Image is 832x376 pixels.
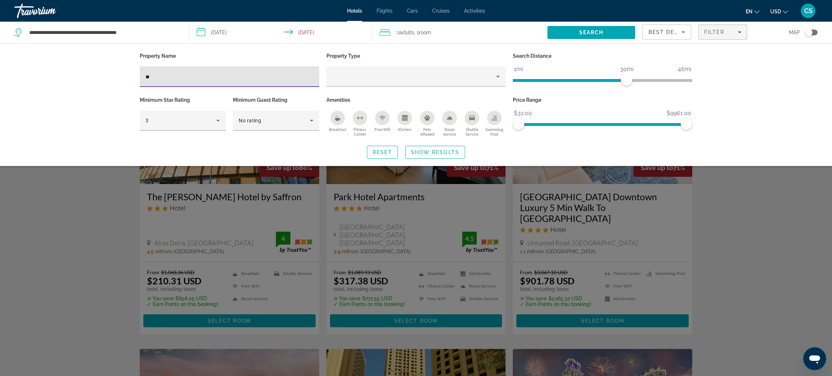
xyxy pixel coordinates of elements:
[399,30,414,35] span: Adults
[326,110,349,137] button: Breakfast
[704,29,725,35] span: Filter
[438,110,461,137] button: Room Service
[414,27,431,38] span: , 1
[398,127,411,132] span: Kitchen
[513,64,524,75] span: 1mi
[326,51,506,61] p: Property Type
[347,8,362,14] a: Hotels
[416,110,438,137] button: Pets Allowed
[464,8,485,14] a: Activities
[789,27,800,38] span: Map
[803,347,826,370] iframe: Button to launch messaging window
[513,95,692,105] p: Price Range
[547,26,635,39] button: Search
[371,110,394,137] button: Free Wifi
[367,146,398,159] button: Reset
[239,118,261,123] span: No rating
[326,95,506,105] p: Amenities
[233,95,319,105] p: Minimum Guest Rating
[377,8,393,14] a: Flights
[332,72,500,81] mat-select: Property type
[190,22,372,43] button: Select check in and out date
[619,64,634,75] span: 30mi
[140,95,226,105] p: Minimum Star Rating
[29,27,178,38] input: Search hotel destination
[800,29,818,36] button: Toggle map
[666,108,692,119] span: $9961.00
[407,8,418,14] a: Cars
[621,74,632,86] span: ngx-slider
[677,64,692,75] span: 46mi
[140,51,319,61] p: Property Name
[146,118,148,123] span: 3
[329,127,346,132] span: Breakfast
[513,51,692,61] p: Search Distance
[411,149,459,155] span: Show Results
[579,30,604,35] span: Search
[432,8,450,14] a: Cruises
[804,7,812,14] span: CS
[416,127,438,136] span: Pets Allowed
[649,29,686,35] span: Best Deals
[349,127,371,136] span: Fitness Center
[374,127,390,132] span: Free Wifi
[397,27,414,38] span: 2
[438,127,461,136] span: Room Service
[349,110,371,137] button: Fitness Center
[461,127,483,136] span: Shuttle Service
[746,6,759,17] button: Change language
[373,149,392,155] span: Reset
[513,123,692,124] ngx-slider: ngx-slider
[746,9,753,14] span: en
[799,3,818,18] button: User Menu
[419,30,431,35] span: Room
[513,79,692,80] ngx-slider: ngx-slider
[513,118,524,130] span: ngx-slider
[483,127,506,136] span: Swimming Pool
[136,51,696,139] div: Hotel Filters
[483,110,506,137] button: Swimming Pool
[394,110,416,137] button: Kitchen
[405,146,465,159] button: Show Results
[461,110,483,137] button: Shuttle Service
[681,118,692,130] span: ngx-slider-max
[770,6,788,17] button: Change currency
[513,108,533,119] span: $32.00
[770,9,781,14] span: USD
[649,28,685,36] mat-select: Sort by
[698,25,747,40] button: Filters
[372,22,547,43] button: Travelers: 2 adults, 0 children
[14,1,87,20] a: Travorium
